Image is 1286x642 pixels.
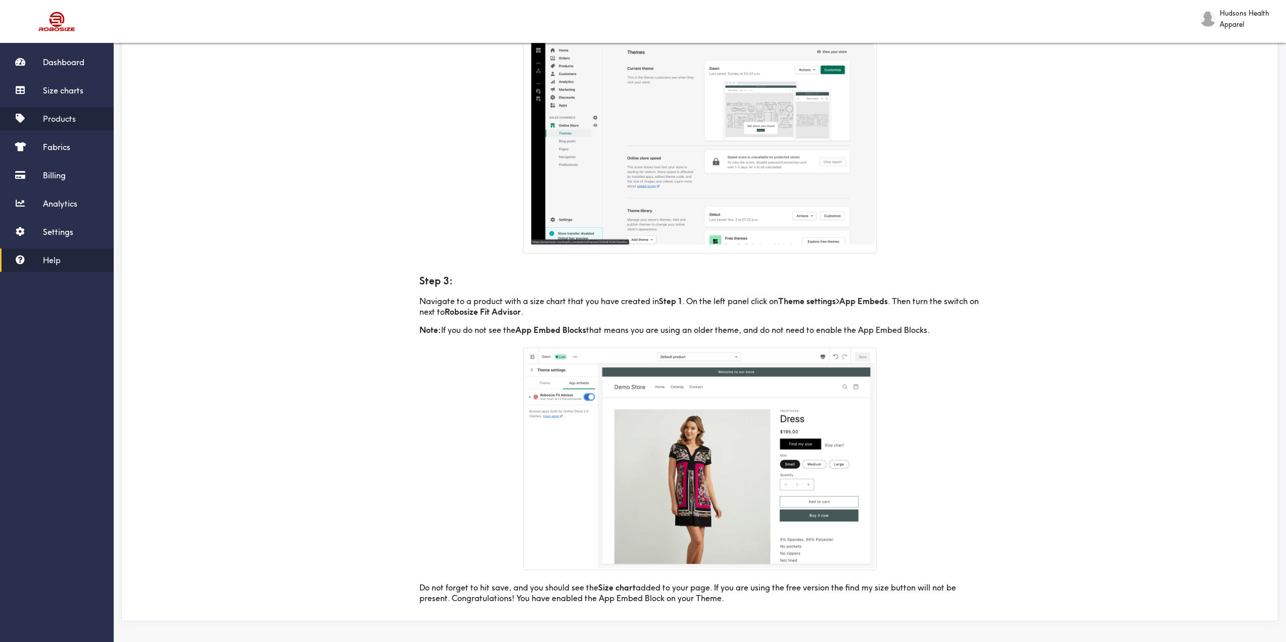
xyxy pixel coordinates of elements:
[43,142,70,152] span: Fabrics
[19,8,95,35] img: Robosize
[419,292,980,317] p: Navigate to a product with a size chart that you have created in . On the left panel click on > ....
[778,296,836,306] b: Theme settings
[43,227,73,237] span: Settings
[523,28,877,254] img: app_embed__theme_customization.9e5deecc.png
[523,348,877,570] img: app_embed_enable_switch.6ad2ad5c.png
[419,321,980,335] p: If you do not see the that means you are using an older theme, and do not need to enable the App ...
[419,262,980,288] h5: Step 3:
[1200,11,1216,27] img: Hudsons Health Apparel
[515,325,586,335] b: App Embed Blocks
[43,255,61,265] span: Help
[43,199,77,209] span: Analytics
[1220,8,1276,30] span: Hudsons Health Apparel
[419,325,441,335] b: Note:
[43,57,84,67] span: Dashboard
[43,114,76,124] span: Products
[43,85,83,95] span: Size charts
[659,296,682,306] b: Step 1
[598,582,636,592] b: Size chart
[43,170,66,180] span: Billing
[839,296,888,306] b: App Embeds
[445,307,521,317] b: Robosize Fit Advisor
[419,578,980,604] p: Do not forget to hit save, and you should see the added to your page. If you are using the free v...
